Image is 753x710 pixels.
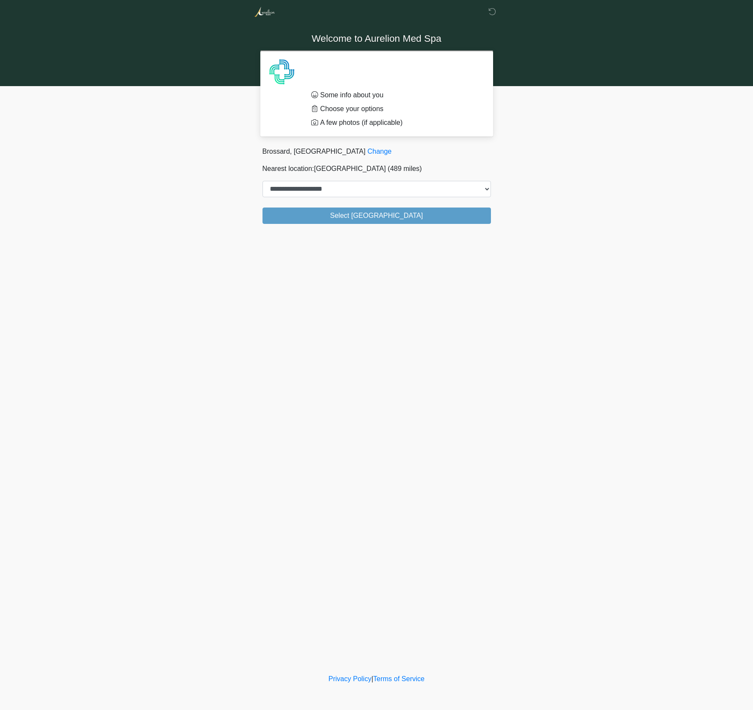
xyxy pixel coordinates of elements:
a: | [372,675,373,682]
button: Select [GEOGRAPHIC_DATA] [262,208,491,224]
img: Aurelion Med Spa Logo [254,6,275,17]
li: Choose your options [311,104,478,114]
span: [GEOGRAPHIC_DATA] [314,165,386,172]
li: A few photos (if applicable) [311,118,478,128]
img: Agent Avatar [269,59,295,85]
li: Some info about you [311,90,478,100]
a: Change [367,148,391,155]
span: Brossard, [GEOGRAPHIC_DATA] [262,148,366,155]
h1: Welcome to Aurelion Med Spa [256,31,497,47]
span: (489 miles) [388,165,422,172]
a: Terms of Service [373,675,425,682]
p: Nearest location: [262,164,491,174]
a: Privacy Policy [328,675,372,682]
